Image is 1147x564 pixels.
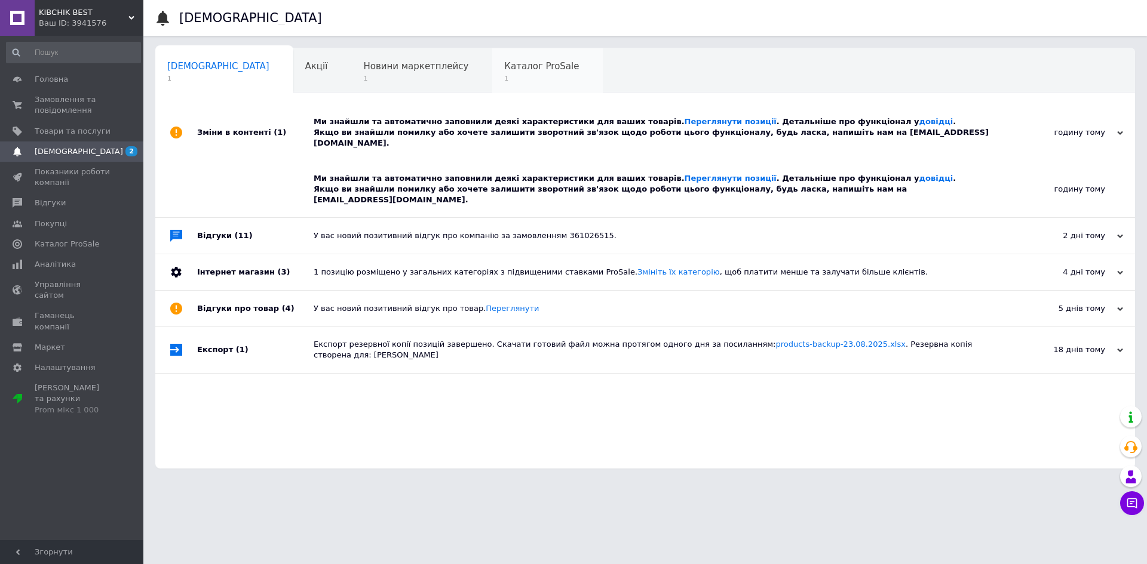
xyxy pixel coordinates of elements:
span: Акції [305,61,328,72]
span: [DEMOGRAPHIC_DATA] [35,146,123,157]
span: (1) [274,128,286,137]
span: Покупці [35,218,67,229]
div: Інтернет магазин [197,254,314,290]
span: (1) [236,345,249,354]
span: (3) [277,267,290,276]
div: 1 позицію розміщено у загальних категоріях з підвищеними ставками ProSale. , щоб платити менше та... [314,267,1004,278]
span: Замовлення та повідомлення [35,94,111,116]
span: KIBCHIK BEST [39,7,128,18]
a: довідці [919,117,953,126]
div: Prom мікс 1 000 [35,405,111,415]
div: Зміни в контенті [197,104,314,161]
div: 2 дні тому [1004,230,1123,241]
span: Каталог ProSale [504,61,579,72]
a: Переглянути позиції [685,174,777,183]
div: Відгуки [197,218,314,254]
div: 4 дні тому [1004,267,1123,278]
span: (4) [282,304,295,313]
span: Каталог ProSale [35,239,99,249]
a: products-backup-23.08.2025.xlsx [775,340,905,349]
span: Маркет [35,342,65,353]
input: Пошук [6,42,141,63]
h1: [DEMOGRAPHIC_DATA] [179,11,322,25]
div: годину тому [1004,127,1123,138]
div: Ми знайшли та автоматично заповнили деякі характеристики для ваших товарів. . Детальніше про функ... [314,173,986,206]
span: (11) [235,231,253,240]
div: Відгуки про товар [197,291,314,326]
div: Експорт резервної копії позицій завершено. Скачати готовий файл можна протягом одного дня за поси... [314,339,1004,360]
a: Переглянути позиції [685,117,777,126]
div: 5 днів тому [1004,303,1123,314]
div: У вас новий позитивний відгук про товар. [314,303,1004,314]
span: Головна [35,74,68,85]
div: 18 днів тому [1004,344,1123,355]
span: 1 [504,74,579,83]
div: Експорт [197,327,314,372]
a: Змініть їх категорію [637,267,720,276]
span: Налаштування [35,362,96,373]
div: Ваш ID: 3941576 [39,18,143,29]
span: Відгуки [35,198,66,208]
a: довідці [919,174,953,183]
span: 1 [363,74,468,83]
span: Показники роботи компанії [35,167,111,188]
span: Управління сайтом [35,279,111,301]
span: 2 [125,146,137,156]
button: Чат з покупцем [1120,491,1144,515]
span: 1 [167,74,269,83]
span: [DEMOGRAPHIC_DATA] [167,61,269,72]
span: Гаманець компанії [35,310,111,332]
span: Новини маркетплейсу [363,61,468,72]
div: У вас новий позитивний відгук про компанію за замовленням 361026515. [314,230,1004,241]
div: Ми знайшли та автоматично заповнили деякі характеристики для ваших товарів. . Детальніше про функ... [314,116,1004,149]
span: [PERSON_NAME] та рахунки [35,383,111,415]
span: Аналітика [35,259,76,270]
span: Товари та послуги [35,126,111,137]
a: Переглянути [486,304,539,313]
div: годину тому [986,161,1135,218]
